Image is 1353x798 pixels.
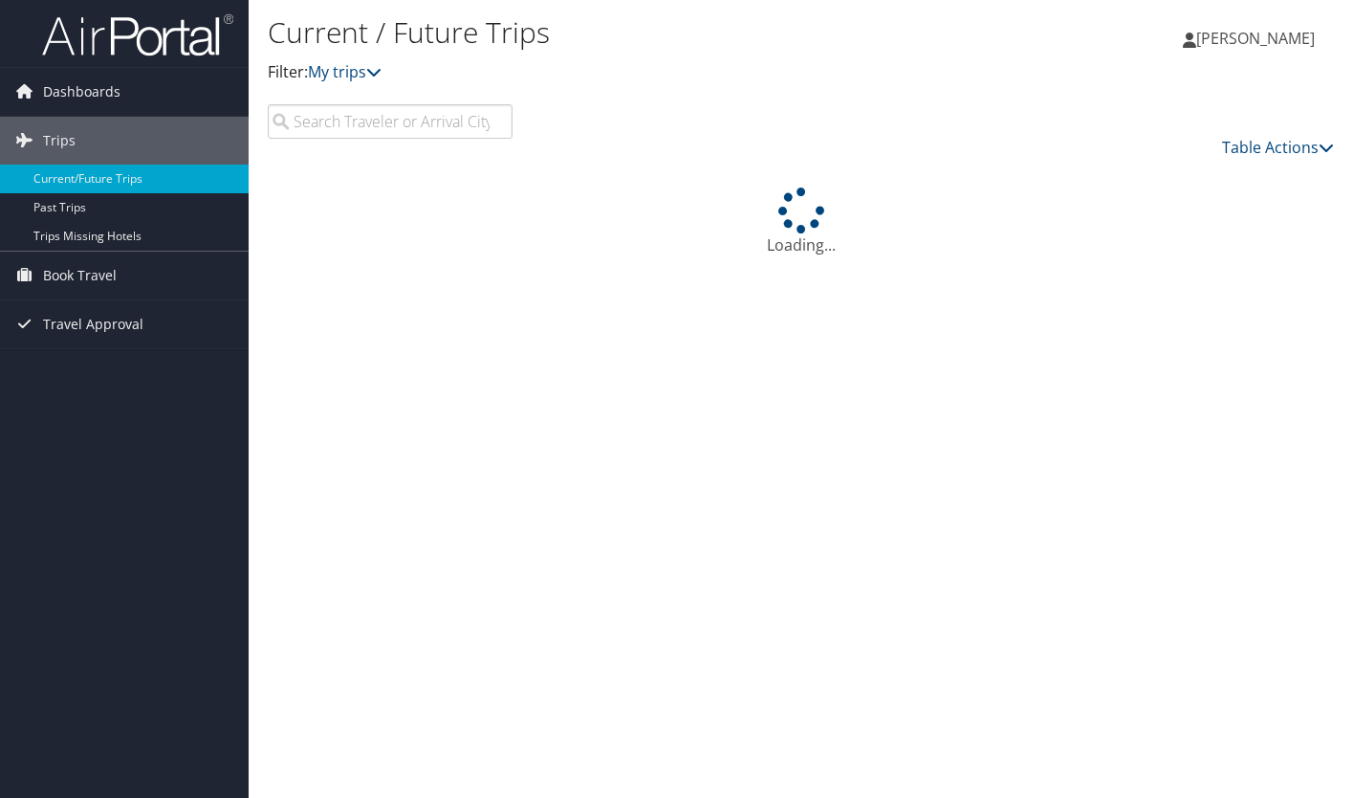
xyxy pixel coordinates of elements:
[43,68,120,116] span: Dashboards
[268,12,978,53] h1: Current / Future Trips
[268,60,978,85] p: Filter:
[308,61,382,82] a: My trips
[268,188,1334,256] div: Loading...
[1196,28,1315,49] span: [PERSON_NAME]
[42,12,233,57] img: airportal-logo.png
[43,300,143,348] span: Travel Approval
[43,252,117,299] span: Book Travel
[43,117,76,165] span: Trips
[1222,137,1334,158] a: Table Actions
[1183,10,1334,67] a: [PERSON_NAME]
[268,104,513,139] input: Search Traveler or Arrival City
